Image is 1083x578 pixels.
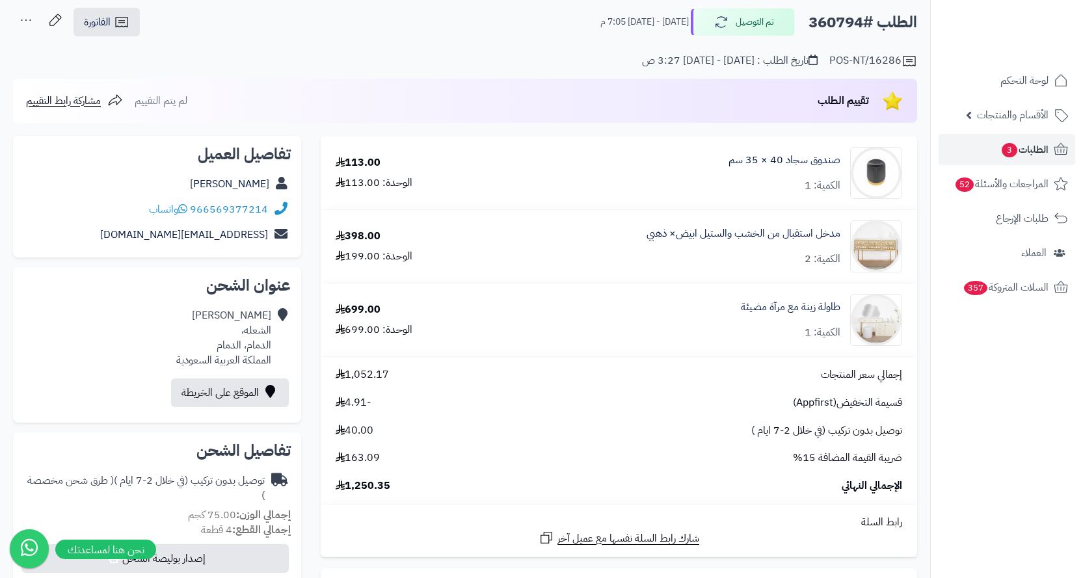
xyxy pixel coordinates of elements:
a: [EMAIL_ADDRESS][DOMAIN_NAME] [100,227,268,243]
span: -4.91 [336,395,371,410]
div: رابط السلة [326,515,912,530]
h2: عنوان الشحن [23,278,291,293]
div: توصيل بدون تركيب (في خلال 2-7 ايام ) [23,473,265,503]
div: الوحدة: 199.00 [336,249,412,264]
small: 75.00 كجم [188,507,291,523]
span: 40.00 [336,423,373,438]
span: لوحة التحكم [1000,72,1049,90]
span: الفاتورة [84,14,111,30]
span: مشاركة رابط التقييم [26,93,101,109]
div: POS-NT/16286 [829,53,917,69]
img: 1746016522-1-90x90.jpg [851,220,902,272]
a: [PERSON_NAME] [190,176,269,192]
span: 3 [1002,143,1017,157]
div: 699.00 [336,302,381,317]
span: إجمالي سعر المنتجات [821,367,902,382]
a: طلبات الإرجاع [939,203,1075,234]
strong: إجمالي الوزن: [236,507,291,523]
span: شارك رابط السلة نفسها مع عميل آخر [557,531,699,546]
a: الفاتورة [74,8,140,36]
a: طاولة زينة مع مرآة مضيئة [741,300,840,315]
div: 398.00 [336,229,381,244]
span: المراجعات والأسئلة [954,175,1049,193]
img: 1746617930-1-90x90.jpg [851,294,902,346]
span: السلات المتروكة [963,278,1049,296]
span: الطلبات [1000,140,1049,159]
span: الإجمالي النهائي [842,479,902,493]
a: الموقع على الخريطة [171,378,289,407]
button: تم التوصيل [691,8,795,36]
small: 4 قطعة [201,522,291,538]
div: الكمية: 2 [805,252,840,267]
span: 163.09 [336,451,380,466]
span: 1,250.35 [336,479,390,493]
a: صندوق سجاد 40 × 35 سم [729,153,840,168]
span: طلبات الإرجاع [996,209,1049,228]
a: مدخل استقبال من الخشب والستيل ابيض× ذهبي [647,226,840,241]
h2: تفاصيل الشحن [23,443,291,458]
a: مشاركة رابط التقييم [26,93,123,109]
span: توصيل بدون تركيب (في خلال 2-7 ايام ) [751,423,902,438]
div: الكمية: 1 [805,325,840,340]
span: ( طرق شحن مخصصة ) [27,473,265,503]
small: [DATE] - [DATE] 7:05 م [600,16,689,29]
div: تاريخ الطلب : [DATE] - [DATE] 3:27 ص [642,53,818,68]
a: لوحة التحكم [939,65,1075,96]
a: شارك رابط السلة نفسها مع عميل آخر [539,530,699,546]
span: لم يتم التقييم [135,93,187,109]
a: واتساب [149,202,187,217]
div: [PERSON_NAME] الشعله، الدمام، الدمام المملكة العربية السعودية [176,308,271,367]
span: العملاء [1021,244,1047,262]
span: 52 [956,177,974,192]
h2: تفاصيل العميل [23,146,291,162]
div: الوحدة: 113.00 [336,176,412,190]
span: 357 [964,281,987,295]
button: إصدار بوليصة الشحن [21,544,289,573]
span: قسيمة التخفيض(Appfirst) [793,395,902,410]
span: ضريبة القيمة المضافة 15% [793,451,902,466]
span: الأقسام والمنتجات [977,106,1049,124]
h2: الطلب #360794 [809,9,917,36]
a: المراجعات والأسئلة52 [939,168,1075,200]
span: 1,052.17 [336,367,389,382]
a: العملاء [939,237,1075,269]
div: الوحدة: 699.00 [336,322,412,337]
a: السلات المتروكة357 [939,272,1075,303]
div: 113.00 [336,155,381,170]
img: 1697960579-6345634634-90x90.jpg [851,147,902,199]
a: الطلبات3 [939,134,1075,165]
span: تقييم الطلب [818,93,869,109]
div: الكمية: 1 [805,178,840,193]
strong: إجمالي القطع: [232,522,291,538]
a: 966569377214 [190,202,268,217]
